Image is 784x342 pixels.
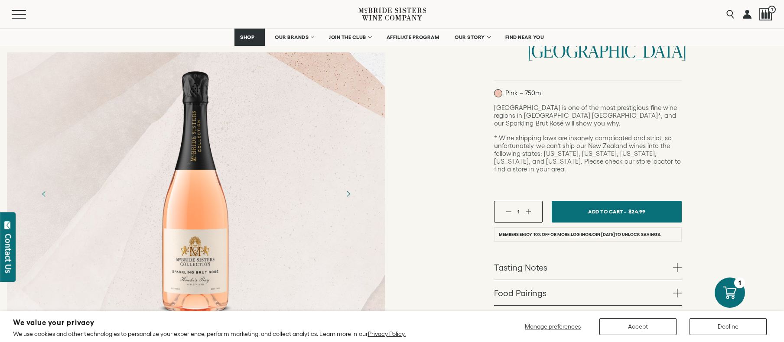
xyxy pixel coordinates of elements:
[13,330,406,338] p: We use cookies and other technologies to personalize your experience, perform marketing, and coll...
[734,277,745,288] div: 1
[690,318,767,335] button: Decline
[505,34,544,40] span: FIND NEAR YOU
[494,306,682,331] a: Appellation
[240,34,255,40] span: SHOP
[525,323,581,330] span: Manage preferences
[323,29,377,46] a: JOIN THE CLUB
[520,318,586,335] button: Manage preferences
[449,29,495,46] a: OUR STORY
[588,205,626,218] span: Add To Cart -
[494,104,677,127] span: [GEOGRAPHIC_DATA] is one of the most prestigious fine wine regions in [GEOGRAPHIC_DATA] [GEOGRAPH...
[337,183,359,205] button: Next
[552,201,682,223] button: Add To Cart - $24.99
[12,10,43,19] button: Mobile Menu Trigger
[387,34,439,40] span: AFFILIATE PROGRAM
[500,29,550,46] a: FIND NEAR YOU
[455,34,485,40] span: OUR STORY
[768,6,776,13] span: 1
[275,34,309,40] span: OUR BRANDS
[494,255,682,280] a: Tasting Notes
[628,205,646,218] span: $24.99
[494,280,682,305] a: Food Pairings
[269,29,319,46] a: OUR BRANDS
[517,209,520,214] span: 1
[381,29,445,46] a: AFFILIATE PROGRAM
[494,89,543,97] p: Pink – 750ml
[13,319,406,326] h2: We value your privacy
[599,318,677,335] button: Accept
[368,330,406,337] a: Privacy Policy.
[329,34,366,40] span: JOIN THE CLUB
[494,227,682,242] li: Members enjoy 10% off or more. or to unlock savings.
[494,134,681,173] span: * Wine shipping laws are insanely complicated and strict, so unfortunately we can’t ship our New ...
[591,232,615,237] a: join [DATE]
[33,183,55,205] button: Previous
[234,29,265,46] a: SHOP
[571,232,585,237] a: Log in
[4,234,13,273] div: Contact Us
